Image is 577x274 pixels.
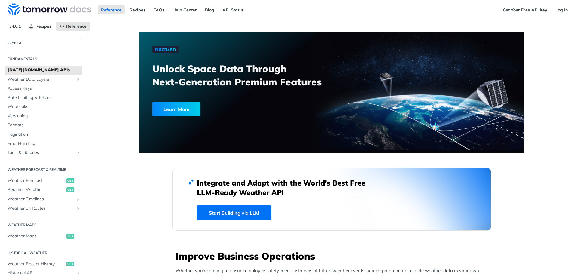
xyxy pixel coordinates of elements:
h2: Weather Maps [5,222,82,228]
button: Show subpages for Tools & Libraries [76,150,81,155]
a: Weather Forecastget [5,176,82,185]
a: Error Handling [5,139,82,148]
a: Help Center [169,5,200,14]
span: Tools & Libraries [8,150,74,156]
a: Webhooks [5,102,82,111]
span: Realtime Weather [8,187,65,193]
div: Learn More [152,102,200,116]
span: Weather Timelines [8,196,74,202]
a: Rate Limiting & Tokens [5,93,82,102]
span: Pagination [8,131,81,137]
a: Blog [202,5,218,14]
a: Weather Mapsget [5,232,82,241]
span: get [66,262,74,266]
a: Weather on RoutesShow subpages for Weather on Routes [5,204,82,213]
img: Tomorrow.io Weather API Docs [8,3,91,15]
span: Formats [8,122,81,128]
a: Weather TimelinesShow subpages for Weather Timelines [5,195,82,204]
span: Weather Data Layers [8,76,74,82]
span: get [66,234,74,239]
span: Weather Forecast [8,178,65,184]
h2: Integrate and Adapt with the World’s Best Free LLM-Ready Weather API [197,178,374,197]
h2: Historical Weather [5,250,82,256]
h2: Weather Forecast & realtime [5,167,82,172]
span: Rate Limiting & Tokens [8,95,81,101]
span: Weather on Routes [8,205,74,211]
span: Recipes [35,23,51,29]
img: NextGen [152,46,179,53]
h2: Fundamentals [5,56,82,62]
a: Log In [552,5,571,14]
span: get [66,178,74,183]
h3: Unlock Space Data Through Next-Generation Premium Features [152,62,338,88]
a: Start Building via LLM [197,205,271,220]
a: FAQs [150,5,168,14]
span: [DATE][DOMAIN_NAME] APIs [8,67,81,73]
a: Realtime Weatherget [5,185,82,194]
button: Show subpages for Weather on Routes [76,206,81,211]
a: [DATE][DOMAIN_NAME] APIs [5,66,82,75]
a: Tools & LibrariesShow subpages for Tools & Libraries [5,148,82,157]
a: Versioning [5,112,82,121]
a: Recipes [26,22,55,31]
a: Weather Data LayersShow subpages for Weather Data Layers [5,75,82,84]
span: Versioning [8,113,81,119]
button: JUMP TO [5,38,82,47]
span: Weather Maps [8,233,65,239]
span: Error Handling [8,141,81,147]
button: Show subpages for Weather Data Layers [76,77,81,82]
a: Learn More [152,102,301,116]
span: Weather Recent History [8,261,65,267]
span: Reference [66,23,87,29]
a: Formats [5,121,82,130]
button: Show subpages for Weather Timelines [76,197,81,202]
a: Weather Recent Historyget [5,260,82,269]
a: Pagination [5,130,82,139]
h3: Improve Business Operations [176,249,491,263]
span: get [66,187,74,192]
a: Access Keys [5,84,82,93]
span: v4.0.1 [6,22,24,31]
a: Reference [56,22,90,31]
span: Access Keys [8,85,81,91]
a: API Status [219,5,247,14]
span: Webhooks [8,104,81,110]
a: Get Your Free API Key [499,5,551,14]
a: Recipes [126,5,149,14]
a: Reference [98,5,125,14]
